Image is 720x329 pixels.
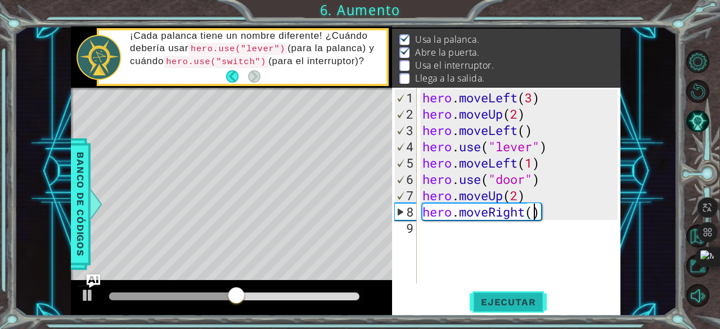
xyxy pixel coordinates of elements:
button: Pista IA [686,110,709,133]
button: Ask AI [87,274,100,288]
p: Usa la palanca. [415,33,479,46]
button: Reiniciar nivel [686,80,709,103]
code: hero.use("lever") [188,43,287,55]
img: Check mark for checkbox [399,46,411,55]
a: Volver al mapa [687,222,720,251]
div: 7 [395,187,417,204]
p: Llega a la salida. [415,72,485,84]
button: Opciones de nivel [686,50,709,73]
code: hero.use("switch") [164,56,268,68]
div: 4 [395,138,417,155]
img: Check mark for checkbox [399,33,411,42]
div: 5 [395,155,417,171]
div: 9 [394,220,417,236]
div: 8 [395,204,417,220]
p: Usa el interruptor. [415,59,494,71]
span: Banco de códigos [71,146,89,262]
button: Shift+Enter: Ejecutar el código. [470,291,547,314]
button: Sonido apagado [686,284,709,307]
div: 1 [395,89,417,106]
div: 2 [395,106,417,122]
button: Back [226,70,248,83]
p: ¡Cada palanca tiene un nombre diferente! ¿Cuándo debería usar (para la palanca) y cuándo (para el... [130,30,379,68]
button: Ctrl + P: Play [76,285,99,308]
button: Maximizar navegador [686,254,709,277]
button: Volver al mapa [686,224,709,247]
div: 3 [395,122,417,138]
p: Abre la puerta. [415,46,479,58]
span: Ejecutar [470,296,547,308]
div: 6 [395,171,417,187]
button: Next [248,70,260,83]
